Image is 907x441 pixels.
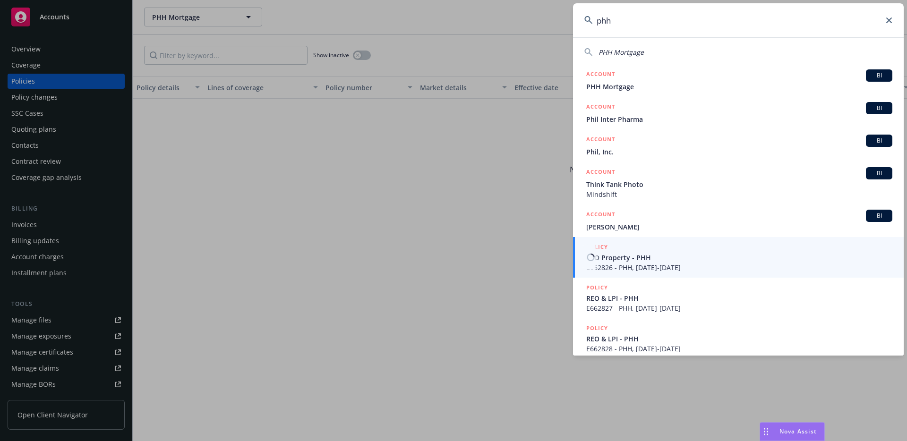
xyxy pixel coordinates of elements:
span: Mindshift [586,189,892,199]
span: REO Property - PHH [586,253,892,263]
h5: ACCOUNT [586,69,615,81]
h5: ACCOUNT [586,102,615,113]
span: Nova Assist [779,427,817,435]
span: BI [870,71,889,80]
span: [PERSON_NAME] [586,222,892,232]
span: Phil, Inc. [586,147,892,157]
span: BI [870,136,889,145]
h5: ACCOUNT [586,210,615,221]
span: REO & LPI - PHH [586,334,892,344]
a: ACCOUNTBIPhil Inter Pharma [573,97,904,129]
a: ACCOUNTBI[PERSON_NAME] [573,204,904,237]
a: POLICYREO Property - PHHE662826 - PHH, [DATE]-[DATE] [573,237,904,278]
a: ACCOUNTBIThink Tank PhotoMindshift [573,162,904,204]
span: BI [870,169,889,178]
span: E662826 - PHH, [DATE]-[DATE] [586,263,892,272]
span: Phil Inter Pharma [586,114,892,124]
div: Drag to move [760,423,772,441]
span: Think Tank Photo [586,179,892,189]
span: BI [870,212,889,220]
a: POLICYREO & LPI - PHHE662827 - PHH, [DATE]-[DATE] [573,278,904,318]
button: Nova Assist [760,422,825,441]
h5: ACCOUNT [586,167,615,178]
h5: POLICY [586,242,608,252]
span: BI [870,104,889,112]
h5: POLICY [586,283,608,292]
input: Search... [573,3,904,37]
h5: POLICY [586,323,608,333]
span: REO & LPI - PHH [586,293,892,303]
h5: ACCOUNT [586,135,615,146]
span: PHH Mortgage [586,82,892,92]
span: E662827 - PHH, [DATE]-[DATE] [586,303,892,313]
a: ACCOUNTBIPhil, Inc. [573,129,904,162]
a: POLICYREO & LPI - PHHE662828 - PHH, [DATE]-[DATE] [573,318,904,359]
span: PHH Mortgage [599,48,644,57]
a: ACCOUNTBIPHH Mortgage [573,64,904,97]
span: E662828 - PHH, [DATE]-[DATE] [586,344,892,354]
